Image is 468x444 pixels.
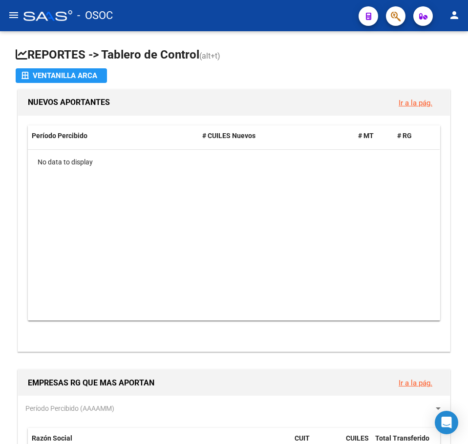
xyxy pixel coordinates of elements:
[448,9,460,21] mat-icon: person
[393,125,432,146] datatable-header-cell: # RG
[77,5,113,26] span: - OSOC
[32,132,87,140] span: Período Percibido
[346,434,369,442] span: CUILES
[32,434,72,442] span: Razón Social
[28,98,110,107] span: NUEVOS APORTANTES
[399,379,432,387] a: Ir a la pág.
[354,125,393,146] datatable-header-cell: # MT
[21,68,101,83] div: Ventanilla ARCA
[199,51,220,61] span: (alt+t)
[28,125,198,146] datatable-header-cell: Período Percibido
[295,434,310,442] span: CUIT
[16,47,452,64] h1: REPORTES -> Tablero de Control
[358,132,374,140] span: # MT
[28,378,154,387] span: EMPRESAS RG QUE MAS APORTAN
[8,9,20,21] mat-icon: menu
[16,68,107,83] button: Ventanilla ARCA
[435,411,458,434] div: Open Intercom Messenger
[25,404,114,412] span: Período Percibido (AAAAMM)
[391,374,440,392] button: Ir a la pág.
[375,434,429,442] span: Total Transferido
[202,132,255,140] span: # CUILES Nuevos
[391,94,440,112] button: Ir a la pág.
[397,132,412,140] span: # RG
[399,99,432,107] a: Ir a la pág.
[28,150,440,174] div: No data to display
[198,125,354,146] datatable-header-cell: # CUILES Nuevos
